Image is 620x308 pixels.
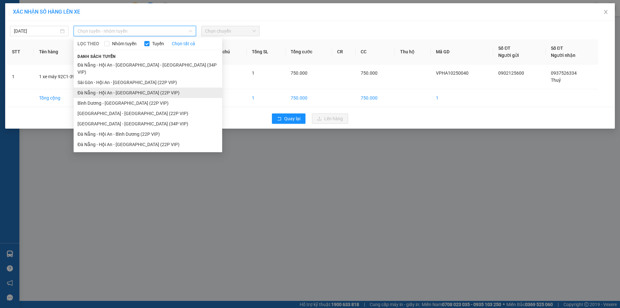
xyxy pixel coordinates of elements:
[356,89,395,107] td: 750.000
[3,27,45,35] li: VP VP An Sương
[13,9,80,15] span: XÁC NHẬN SỐ HÀNG LÊN XE
[172,40,195,47] a: Chọn tất cả
[285,39,332,64] th: Tổng cước
[189,29,192,33] span: down
[272,113,305,124] button: rollbackQuay lại
[498,53,519,58] span: Người gửi
[205,26,256,36] span: Chọn chuyến
[395,39,431,64] th: Thu hộ
[3,3,94,16] li: [PERSON_NAME]
[45,27,86,35] li: VP VP Hội An
[209,39,247,64] th: Ghi chú
[436,70,469,76] span: VPHA10250040
[34,89,112,107] td: Tổng cộng
[332,39,356,64] th: CR
[551,46,563,51] span: Số ĐT
[551,78,561,83] span: Thuỷ
[361,70,377,76] span: 750.000
[277,116,282,122] span: rollback
[284,115,300,122] span: Quay lại
[7,39,34,64] th: STT
[3,36,43,76] b: 39/4A Quốc Lộ 1A - [GEOGRAPHIC_DATA] - An Sương - [GEOGRAPHIC_DATA]
[74,77,222,88] li: Sài Gòn - Hội An - [GEOGRAPHIC_DATA] (22P VIP)
[45,36,49,40] span: environment
[3,36,8,40] span: environment
[312,113,348,124] button: uploadLên hàng
[247,89,285,107] td: 1
[74,139,222,150] li: Đà Nẵng - Hội An - [GEOGRAPHIC_DATA] (22P VIP)
[34,39,112,64] th: Tên hàng
[603,9,608,15] span: close
[74,108,222,119] li: [GEOGRAPHIC_DATA] - [GEOGRAPHIC_DATA] (22P VIP)
[7,64,34,89] td: 1
[74,54,120,59] span: Danh sách tuyến
[498,70,524,76] span: 0902125600
[109,40,139,47] span: Nhóm tuyến
[34,64,112,89] td: 1 xe máy 92C1-39093
[74,129,222,139] li: Đà Nẵng - Hội An - Bình Dương (22P VIP)
[431,89,493,107] td: 1
[252,70,254,76] span: 1
[74,98,222,108] li: Bình Dương - [GEOGRAPHIC_DATA] (22P VIP)
[356,39,395,64] th: CC
[551,53,575,58] span: Người nhận
[77,26,192,36] span: Chọn tuyến - nhóm tuyến
[551,70,577,76] span: 0937526334
[285,89,332,107] td: 750.000
[14,27,59,35] input: 14/10/2025
[291,70,307,76] span: 750.000
[150,40,167,47] span: Tuyến
[247,39,285,64] th: Tổng SL
[74,60,222,77] li: Đà Nẵng - Hội An - [GEOGRAPHIC_DATA] - [GEOGRAPHIC_DATA] (34P VIP)
[77,40,99,47] span: LỌC THEO
[74,119,222,129] li: [GEOGRAPHIC_DATA] - [GEOGRAPHIC_DATA] (34P VIP)
[74,88,222,98] li: Đà Nẵng - Hội An - [GEOGRAPHIC_DATA] (22P VIP)
[597,3,615,21] button: Close
[498,46,511,51] span: Số ĐT
[431,39,493,64] th: Mã GD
